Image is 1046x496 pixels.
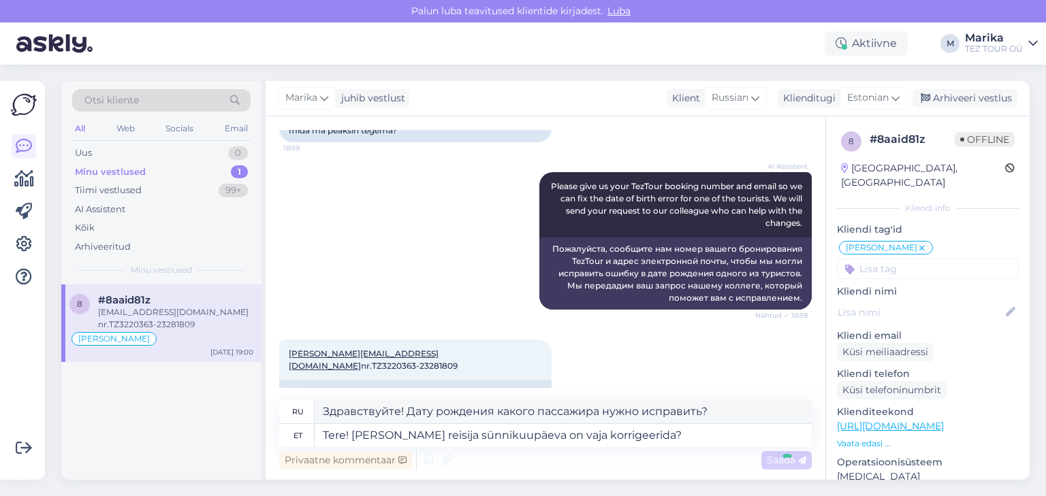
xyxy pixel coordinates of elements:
[289,348,458,371] span: nr.TZ3220363-23281809
[837,367,1019,381] p: Kliendi telefon
[837,284,1019,299] p: Kliendi nimi
[75,221,95,235] div: Kõik
[539,237,812,310] div: Пожалуйста, сообщите нам номер вашего бронирования TezTour и адрес электронной почты, чтобы мы мо...
[757,161,808,171] span: AI Assistent
[131,264,192,276] span: Minu vestlused
[712,90,748,105] span: Russian
[228,146,248,160] div: 0
[75,165,146,179] div: Minu vestlused
[837,222,1019,237] p: Kliendi tag'id
[778,91,836,105] div: Klienditugi
[913,89,1017,108] div: Arhiveeri vestlus
[837,329,1019,343] p: Kliendi email
[210,347,253,357] div: [DATE] 19:00
[231,165,248,179] div: 1
[837,420,944,432] a: [URL][DOMAIN_NAME]
[838,305,1003,320] input: Lisa nimi
[75,240,131,254] div: Arhiveeritud
[837,469,1019,484] p: [MEDICAL_DATA]
[847,90,889,105] span: Estonian
[965,33,1038,54] a: MarikaTEZ TOUR OÜ
[955,132,1015,147] span: Offline
[222,120,251,137] div: Email
[84,93,139,108] span: Otsi kliente
[870,131,955,148] div: # 8aaid81z
[849,136,854,146] span: 8
[837,405,1019,419] p: Klienditeekond
[837,437,1019,450] p: Vaata edasi ...
[75,146,92,160] div: Uus
[283,143,334,153] span: 18:59
[603,5,635,17] span: Luba
[114,120,138,137] div: Web
[77,299,82,309] span: 8
[336,91,405,105] div: juhib vestlust
[75,203,125,216] div: AI Assistent
[289,348,439,371] a: [PERSON_NAME][EMAIL_ADDRESS][DOMAIN_NAME]
[837,455,1019,469] p: Operatsioonisüsteem
[667,91,700,105] div: Klient
[98,306,253,331] div: [EMAIL_ADDRESS][DOMAIN_NAME] nr.TZ3220363-23281809
[841,161,1005,190] div: [GEOGRAPHIC_DATA], [GEOGRAPHIC_DATA]
[837,259,1019,279] input: Lisa tag
[825,31,908,56] div: Aktiivne
[837,202,1019,214] div: Kliendi info
[285,90,317,105] span: Marika
[72,120,88,137] div: All
[163,120,196,137] div: Socials
[11,92,37,118] img: Askly Logo
[940,34,960,53] div: M
[75,184,142,197] div: Tiimi vestlused
[837,343,934,361] div: Küsi meiliaadressi
[755,310,808,320] span: Nähtud ✓ 18:59
[98,294,150,306] span: #8aaid81z
[78,335,150,343] span: [PERSON_NAME]
[551,181,804,228] span: Please give us your TezTour booking number and email so we can fix the date of birth error for on...
[279,380,552,416] div: nr.TZ3220363-23281809
[289,386,439,409] a: [PERSON_NAME][EMAIL_ADDRESS][DOMAIN_NAME]
[965,33,1023,44] div: Marika
[846,244,917,252] span: [PERSON_NAME]
[965,44,1023,54] div: TEZ TOUR OÜ
[219,184,248,197] div: 99+
[837,381,947,399] div: Küsi telefoninumbrit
